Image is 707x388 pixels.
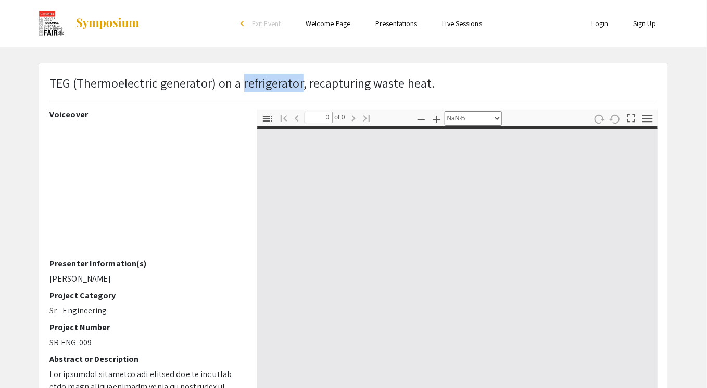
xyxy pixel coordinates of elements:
button: Zoom Out [412,111,430,126]
span: Exit Event [252,19,281,28]
a: Welcome Page [306,19,350,28]
button: Go to Last Page [358,110,375,125]
a: The 2024 CoorsTek Denver Metro Regional Science and Engineering Fair [39,10,140,37]
button: Zoom In [428,111,446,126]
p: TEG (Thermoelectric generator) on a refrigerator, recapturing waste heat. [49,74,435,92]
a: Presentations [375,19,417,28]
div: arrow_back_ios [241,20,247,27]
select: Zoom [445,111,502,126]
button: Go to First Page [275,110,293,125]
h2: Project Number [49,322,242,332]
button: Rotate Clockwise [590,111,608,126]
a: Live Sessions [443,19,482,28]
h2: Abstract or Description [49,354,242,364]
p: [PERSON_NAME] [49,273,242,285]
button: Switch to Presentation Mode [623,110,640,125]
img: The 2024 CoorsTek Denver Metro Regional Science and Engineering Fair [39,10,65,37]
input: Page [305,112,333,123]
button: Next Page [345,110,362,125]
span: of 0 [333,112,345,123]
iframe: Stem Capstone 2024 [49,124,242,259]
a: Login [592,19,609,28]
img: Symposium by ForagerOne [75,17,140,30]
h2: Project Category [49,290,242,300]
button: Toggle Sidebar [259,111,276,126]
button: Previous Page [288,110,306,125]
a: Sign Up [633,19,656,28]
p: SR-ENG-009 [49,336,242,349]
h2: Voiceover [49,110,242,119]
h2: Presenter Information(s) [49,259,242,269]
button: Tools [639,111,656,126]
button: Rotate Counterclockwise [607,111,624,126]
p: Sr - Engineering [49,305,242,317]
